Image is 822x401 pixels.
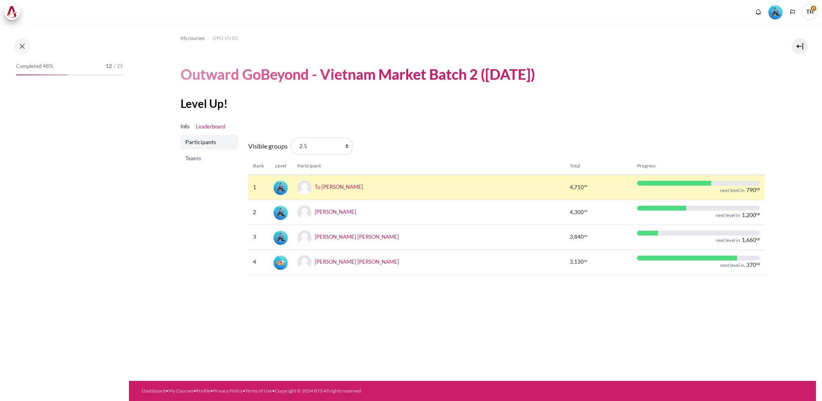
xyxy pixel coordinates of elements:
[315,184,363,190] a: Tu [PERSON_NAME]
[756,263,760,265] span: xp
[106,62,112,70] span: 12
[4,4,24,20] a: Architeck Architeck
[129,24,816,294] section: Content
[584,185,587,187] span: xp
[787,6,799,18] button: Languages
[742,212,756,218] span: 1,200
[181,32,765,45] nav: Navigation bar
[746,262,756,268] span: 370
[274,206,288,220] img: Level #3
[315,234,399,240] a: [PERSON_NAME] [PERSON_NAME]
[213,33,238,43] a: OPO VN B2
[274,231,288,245] img: Level #3
[315,209,356,215] a: [PERSON_NAME]
[168,388,193,394] a: My Courses
[768,4,783,19] div: Level #3
[114,62,123,70] span: / 25
[315,258,399,265] a: [PERSON_NAME] [PERSON_NAME]
[756,238,760,240] span: xp
[570,209,584,217] span: 4,300
[765,4,786,19] a: Level #3
[181,33,205,43] a: My courses
[248,225,269,250] td: 3
[196,123,225,131] a: Leaderboard
[245,388,272,394] a: Terms of Use
[720,262,745,269] div: next level in
[802,4,818,20] span: TH
[716,212,740,219] div: next level in
[756,188,760,190] span: xp
[248,250,269,275] td: 4
[570,233,584,241] span: 3,840
[248,141,288,151] label: Visible groups
[213,35,238,42] span: OPO VN B2
[293,157,565,175] th: Participant
[213,388,243,394] a: Privacy Policy
[584,210,587,212] span: xp
[768,5,783,19] img: Level #3
[16,62,53,70] span: Completed 48%
[6,6,18,18] img: Architeck
[185,138,235,146] span: Participants
[181,123,189,131] a: Info
[584,260,587,262] span: xp
[570,258,584,266] span: 3,130
[248,200,269,225] td: 2
[274,181,288,195] img: Level #3
[181,151,239,165] a: Teams
[802,4,818,20] a: User menu
[181,135,239,149] a: Participants
[181,96,765,111] h2: Level Up!
[275,388,361,394] a: Copyright © 2024 BTS All rights reserved
[196,388,210,394] a: Profile
[584,235,587,237] span: xp
[185,154,235,162] span: Teams
[632,157,765,175] th: Progress
[756,213,760,215] span: xp
[248,175,269,200] td: 1
[274,180,288,195] div: Level #3
[274,256,288,270] img: Level #2
[720,187,745,194] div: next level in
[716,237,740,244] div: next level in
[269,157,293,175] th: Level
[142,388,166,394] a: Dashboard
[248,157,269,175] th: Rank
[181,65,535,84] h1: Outward GoBeyond - Vietnam Market Batch 2 ([DATE])
[181,35,205,42] span: My courses
[742,237,756,243] span: 1,660
[142,387,511,395] div: • • • • •
[565,157,632,175] th: Total
[746,187,756,193] span: 790
[274,205,288,220] div: Level #3
[274,230,288,245] div: Level #3
[274,255,288,270] div: Level #2
[752,6,764,18] div: Show notification window with no new notifications
[570,184,584,192] span: 4,710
